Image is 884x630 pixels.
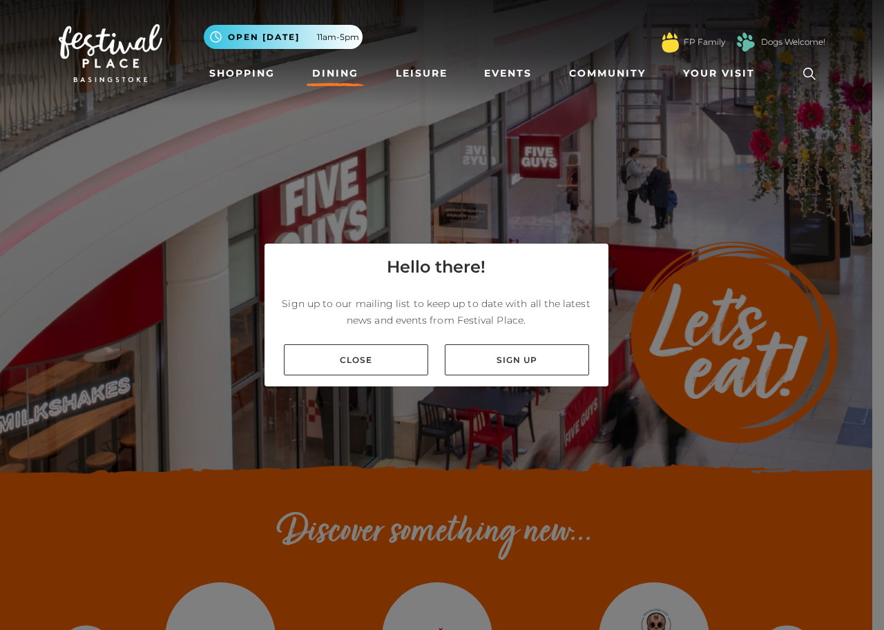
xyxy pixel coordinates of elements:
a: Shopping [204,61,280,86]
button: Open [DATE] 11am-5pm [204,25,363,49]
p: Sign up to our mailing list to keep up to date with all the latest news and events from Festival ... [276,295,597,328]
a: Community [564,61,651,86]
a: Sign up [445,344,589,375]
a: Leisure [390,61,453,86]
h4: Hello there! [387,255,486,279]
a: FP Family [684,36,725,48]
a: Dining [307,61,364,86]
a: Dogs Welcome! [761,36,825,48]
span: Open [DATE] [228,31,300,43]
a: Close [284,344,428,375]
img: Festival Place Logo [59,24,162,82]
span: 11am-5pm [317,31,359,43]
span: Your Visit [683,66,755,81]
a: Your Visit [678,61,767,86]
a: Events [479,61,537,86]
